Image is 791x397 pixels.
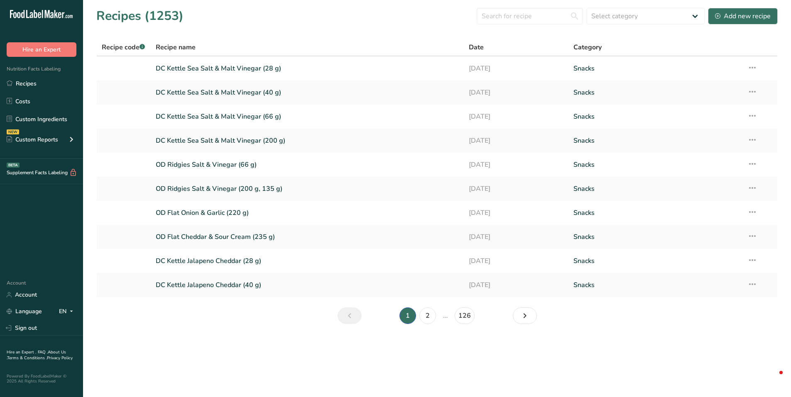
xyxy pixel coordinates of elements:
h1: Recipes (1253) [96,7,184,25]
div: Powered By FoodLabelMaker © 2025 All Rights Reserved [7,374,76,384]
a: OD Ridgies Salt & Vinegar (200 g, 135 g) [156,180,459,197]
a: DC Kettle Sea Salt & Malt Vinegar (66 g) [156,108,459,125]
div: Custom Reports [7,135,58,144]
a: OD Ridgies Salt & Vinegar (66 g) [156,156,459,173]
a: Page 126. [455,307,475,324]
a: DC Kettle Jalapeno Cheddar (40 g) [156,276,459,294]
a: Snacks [573,156,737,173]
a: [DATE] [469,84,563,101]
iframe: Intercom live chat [763,369,783,389]
a: Snacks [573,252,737,270]
a: Next page [513,307,537,324]
a: Terms & Conditions . [7,355,47,361]
a: [DATE] [469,108,563,125]
span: Recipe code [102,43,145,52]
button: Add new recipe [708,8,778,24]
a: Snacks [573,60,737,77]
a: [DATE] [469,60,563,77]
a: [DATE] [469,252,563,270]
a: DC Kettle Jalapeno Cheddar (28 g) [156,252,459,270]
div: NEW [7,129,19,134]
a: [DATE] [469,276,563,294]
a: Snacks [573,204,737,222]
a: FAQ . [38,349,48,355]
a: [DATE] [469,180,563,197]
span: Category [573,42,602,52]
a: OD Flat Cheddar & Sour Cream (235 g) [156,228,459,246]
a: [DATE] [469,204,563,222]
a: Privacy Policy [47,355,73,361]
div: EN [59,307,76,317]
a: DC Kettle Sea Salt & Malt Vinegar (200 g) [156,132,459,149]
a: DC Kettle Sea Salt & Malt Vinegar (28 g) [156,60,459,77]
a: [DATE] [469,156,563,173]
a: Previous page [338,307,362,324]
input: Search for recipe [477,8,583,24]
a: Snacks [573,180,737,197]
div: Add new recipe [715,11,771,21]
a: [DATE] [469,228,563,246]
span: Date [469,42,484,52]
button: Hire an Expert [7,42,76,57]
div: BETA [7,163,20,168]
a: Snacks [573,108,737,125]
a: Snacks [573,132,737,149]
span: Recipe name [156,42,196,52]
a: Snacks [573,228,737,246]
a: Hire an Expert . [7,349,36,355]
a: Page 2. [419,307,436,324]
a: Snacks [573,84,737,101]
a: [DATE] [469,132,563,149]
a: DC Kettle Sea Salt & Malt Vinegar (40 g) [156,84,459,101]
a: OD Flat Onion & Garlic (220 g) [156,204,459,222]
a: About Us . [7,349,66,361]
a: Language [7,304,42,319]
a: Snacks [573,276,737,294]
